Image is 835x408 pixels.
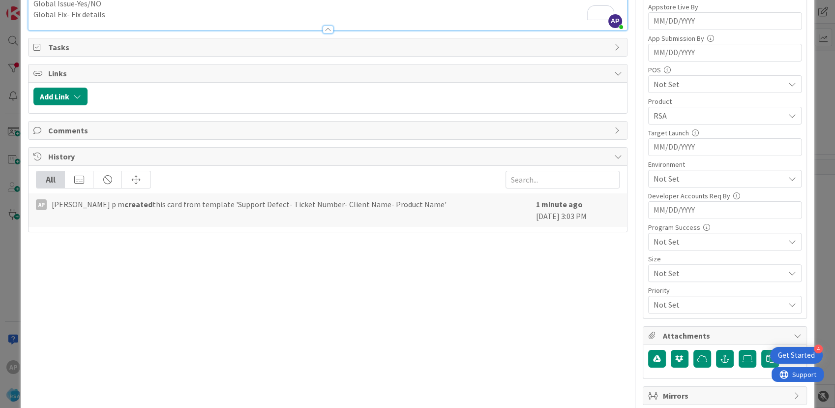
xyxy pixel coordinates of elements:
[654,236,784,248] span: Not Set
[648,35,802,42] div: App Submission By
[48,67,609,79] span: Links
[36,171,65,188] div: All
[33,88,88,105] button: Add Link
[654,13,796,30] input: MM/DD/YYYY
[48,41,609,53] span: Tasks
[654,202,796,219] input: MM/DD/YYYY
[648,3,802,10] div: Appstore Live By
[654,139,796,156] input: MM/DD/YYYY
[21,1,45,13] span: Support
[648,129,802,136] div: Target Launch
[814,345,823,353] div: 4
[648,66,802,73] div: POS
[654,298,779,312] span: Not Set
[648,255,802,262] div: Size
[654,78,784,90] span: Not Set
[654,173,784,185] span: Not Set
[654,44,796,61] input: MM/DD/YYYY
[778,350,815,360] div: Get Started
[36,199,47,210] div: Ap
[648,192,802,199] div: Developer Accounts Req By
[33,9,622,20] p: Global Fix- Fix details
[654,110,784,122] span: RSA
[770,347,823,364] div: Open Get Started checklist, remaining modules: 4
[648,161,802,168] div: Environment
[608,14,622,28] span: AP
[654,266,779,280] span: Not Set
[536,199,583,209] b: 1 minute ago
[663,330,789,342] span: Attachments
[48,125,609,136] span: Comments
[506,171,620,188] input: Search...
[52,198,446,210] span: [PERSON_NAME] p m this card from template 'Support Defect- Ticket Number- Client Name- Product Name'
[648,98,802,105] div: Product
[648,224,802,231] div: Program Success
[48,151,609,162] span: History
[536,198,620,222] div: [DATE] 3:03 PM
[648,287,802,294] div: Priority
[124,199,152,209] b: created
[663,390,789,402] span: Mirrors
